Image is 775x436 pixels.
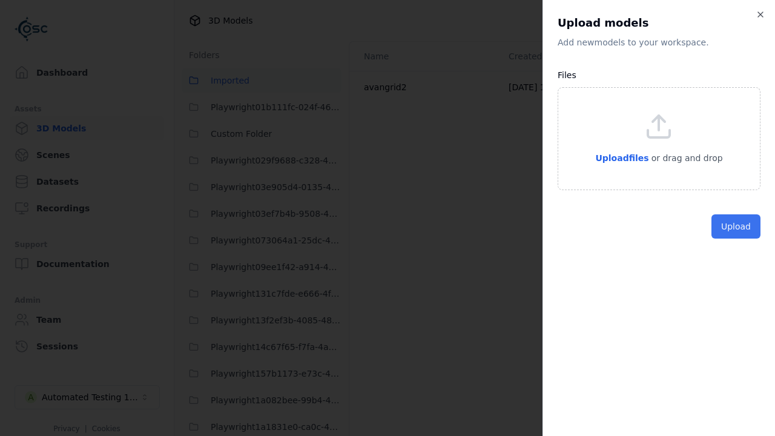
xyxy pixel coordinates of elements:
[649,151,723,165] p: or drag and drop
[558,15,760,31] h2: Upload models
[558,70,576,80] label: Files
[558,36,760,48] p: Add new model s to your workspace.
[595,153,648,163] span: Upload files
[711,214,760,239] button: Upload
